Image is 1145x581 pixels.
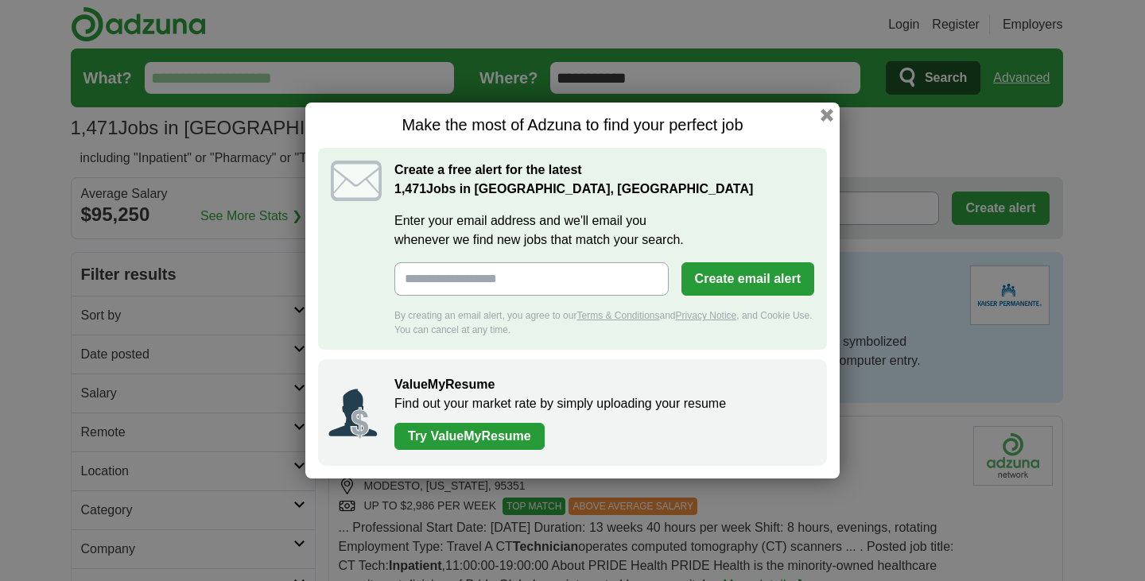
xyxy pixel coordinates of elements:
a: Try ValueMyResume [394,423,545,450]
h1: Make the most of Adzuna to find your perfect job [318,115,827,135]
p: Find out your market rate by simply uploading your resume [394,394,811,413]
strong: Jobs in [GEOGRAPHIC_DATA], [GEOGRAPHIC_DATA] [394,182,753,196]
a: Terms & Conditions [576,310,659,321]
h2: Create a free alert for the latest [394,161,814,199]
h2: ValueMyResume [394,375,811,394]
label: Enter your email address and we'll email you whenever we find new jobs that match your search. [394,211,814,250]
div: By creating an email alert, you agree to our and , and Cookie Use. You can cancel at any time. [394,308,814,337]
img: icon_email.svg [331,161,382,201]
a: Privacy Notice [676,310,737,321]
button: Create email alert [681,262,814,296]
span: 1,471 [394,180,426,199]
